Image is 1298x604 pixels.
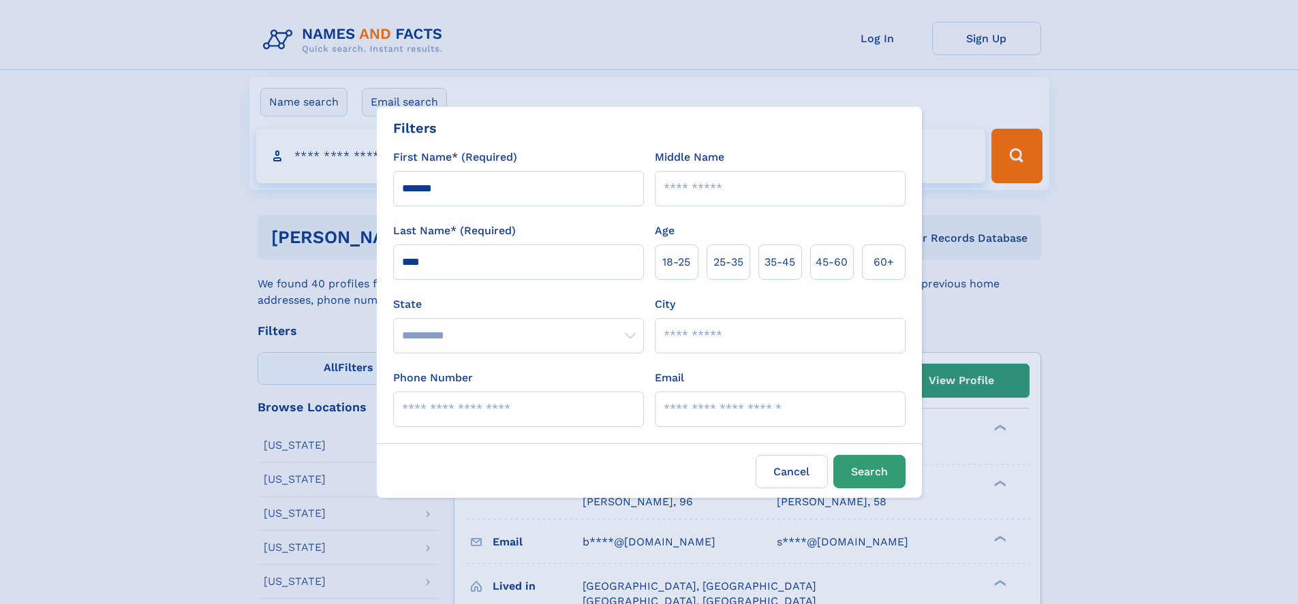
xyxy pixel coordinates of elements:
[655,370,684,386] label: Email
[833,455,906,488] button: Search
[662,254,690,270] span: 18‑25
[393,118,437,138] div: Filters
[713,254,743,270] span: 25‑35
[816,254,848,270] span: 45‑60
[874,254,894,270] span: 60+
[393,370,473,386] label: Phone Number
[655,296,675,313] label: City
[655,149,724,165] label: Middle Name
[764,254,795,270] span: 35‑45
[756,455,828,488] label: Cancel
[393,149,517,165] label: First Name* (Required)
[655,223,675,239] label: Age
[393,296,644,313] label: State
[393,223,516,239] label: Last Name* (Required)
